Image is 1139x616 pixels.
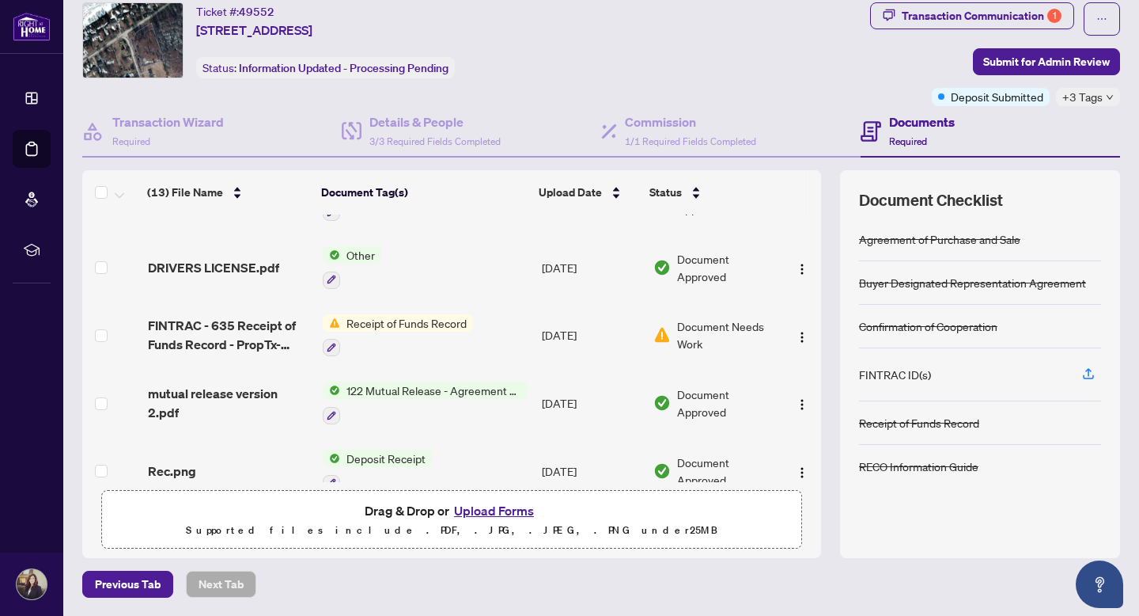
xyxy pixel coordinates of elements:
span: Required [112,135,150,147]
th: Upload Date [532,170,643,215]
span: 1/1 Required Fields Completed [625,135,756,147]
span: Drag & Drop or [365,500,539,521]
span: FINTRAC - 635 Receipt of Funds Record - PropTx-OREA_[DATE] 14_16_07.pdf [148,316,311,354]
img: Document Status [653,259,671,276]
button: Upload Forms [449,500,539,521]
button: Status IconDeposit Receipt [323,450,432,492]
button: Submit for Admin Review [973,48,1120,75]
div: Buyer Designated Representation Agreement [859,274,1086,291]
img: Profile Icon [17,569,47,599]
div: 1 [1047,9,1061,23]
img: Status Icon [323,314,340,332]
p: Supported files include .PDF, .JPG, .JPEG, .PNG under 25 MB [112,521,792,540]
img: Status Icon [323,450,340,467]
span: mutual release version 2.pdf [148,384,311,422]
button: Transaction Communication1 [870,2,1074,29]
td: [DATE] [535,369,647,437]
h4: Transaction Wizard [112,112,224,131]
span: 49552 [239,5,274,19]
div: RECO Information Guide [859,458,978,475]
button: Next Tab [186,571,256,598]
span: Document Approved [677,250,776,285]
span: Information Updated - Processing Pending [239,61,448,75]
span: down [1106,93,1114,101]
button: Logo [789,322,815,348]
h4: Commission [625,112,756,131]
span: Document Approved [677,454,776,489]
span: Upload Date [539,184,602,201]
button: Status IconOther [323,246,381,289]
th: (13) File Name [141,170,315,215]
img: Logo [796,466,808,479]
span: ellipsis [1096,13,1107,25]
th: Document Tag(s) [315,170,532,215]
img: Logo [796,263,808,276]
span: Document Needs Work [677,318,776,352]
span: Deposit Submitted [951,88,1043,105]
span: Receipt of Funds Record [340,314,473,332]
span: 122 Mutual Release - Agreement of Purchase and Sale [340,382,528,399]
th: Status [643,170,778,215]
button: Logo [789,458,815,484]
img: Document Status [653,462,671,480]
div: Ticket #: [196,2,274,21]
div: Agreement of Purchase and Sale [859,230,1020,248]
span: Rec.png [148,462,196,481]
img: Logo [796,398,808,411]
td: [DATE] [535,234,647,302]
h4: Details & People [369,112,501,131]
div: Confirmation of Cooperation [859,318,997,335]
div: Transaction Communication [902,3,1061,29]
img: IMG-N12278720_1.jpg [83,3,183,78]
span: Required [889,135,927,147]
h4: Documents [889,112,955,131]
img: Status Icon [323,382,340,399]
img: Status Icon [323,246,340,264]
span: 3/3 Required Fields Completed [369,135,501,147]
span: Document Approved [677,386,776,420]
span: [STREET_ADDRESS] [196,21,312,40]
td: [DATE] [535,302,647,370]
img: logo [13,12,51,41]
span: Status [649,184,682,201]
img: Document Status [653,326,671,344]
span: +3 Tags [1062,88,1103,106]
button: Previous Tab [82,571,173,598]
img: Document Status [653,394,671,412]
span: Drag & Drop orUpload FormsSupported files include .PDF, .JPG, .JPEG, .PNG under25MB [102,491,801,549]
span: DRIVERS LICENSE.pdf [148,258,279,277]
button: Open asap [1076,561,1123,608]
span: Document Checklist [859,189,1003,211]
span: Other [340,246,381,264]
span: (13) File Name [147,184,223,201]
div: FINTRAC ID(s) [859,366,931,383]
button: Logo [789,390,815,416]
span: Submit for Admin Review [983,49,1110,74]
button: Logo [789,255,815,280]
img: Logo [796,331,808,344]
span: Previous Tab [95,572,161,597]
span: Deposit Receipt [340,450,432,467]
div: Status: [196,57,455,78]
button: Status IconReceipt of Funds Record [323,314,473,357]
div: Receipt of Funds Record [859,414,979,432]
button: Status Icon122 Mutual Release - Agreement of Purchase and Sale [323,382,528,424]
td: [DATE] [535,437,647,505]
